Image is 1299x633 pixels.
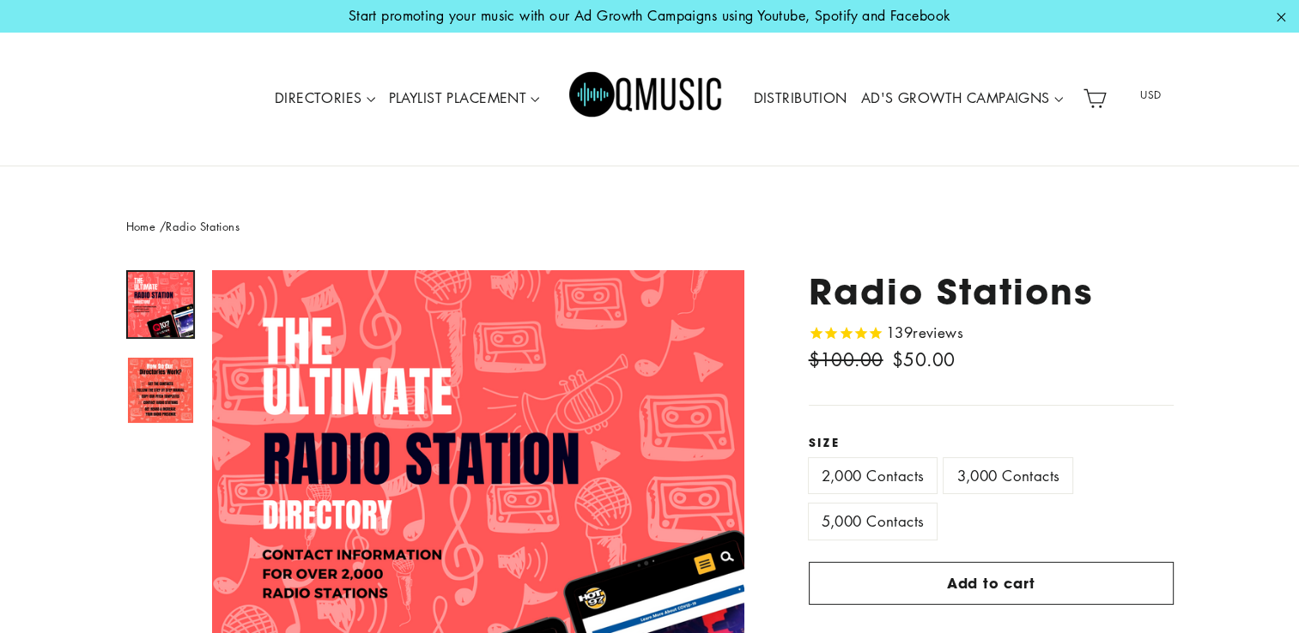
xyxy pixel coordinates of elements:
h1: Radio Stations [809,270,1174,312]
span: Rated 4.8 out of 5 stars 139 reviews [809,321,963,346]
nav: breadcrumbs [126,218,1174,236]
label: 5,000 Contacts [809,503,938,539]
a: DISTRIBUTION [746,79,853,118]
span: Add to cart [947,574,1035,593]
a: AD'S GROWTH CAMPAIGNS [854,79,1070,118]
span: USD [1118,82,1183,108]
img: Radio Stations [128,358,193,423]
label: Size [809,436,1174,449]
span: reviews [913,323,963,342]
a: DIRECTORIES [268,79,382,118]
button: Add to cart [809,562,1174,605]
img: Radio Stations [128,272,193,337]
img: Q Music Promotions [569,60,724,137]
span: / [160,218,166,234]
div: Primary [217,49,1076,149]
a: PLAYLIST PLACEMENT [382,79,547,118]
a: Home [126,218,156,234]
span: 139 reviews [886,323,963,342]
label: 3,000 Contacts [944,458,1072,493]
span: $100.00 [809,347,883,371]
label: 2,000 Contacts [809,458,938,493]
span: $50.00 [892,347,956,371]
